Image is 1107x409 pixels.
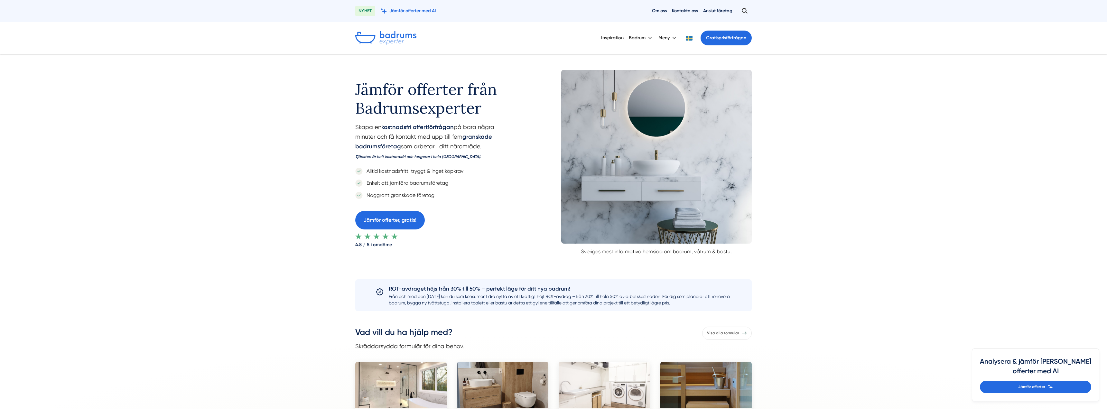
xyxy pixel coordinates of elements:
[629,30,653,46] button: Badrum
[381,124,454,131] strong: kostnadsfri offertförfrågan
[561,244,752,256] p: Sveriges mest informativa hemsida om badrum, våtrum & bastu.
[355,211,425,229] a: Jämför offerter, gratis!
[652,8,667,14] a: Om oss
[355,327,464,341] h3: Vad vill du ha hjälp med?
[389,8,436,14] span: Jämför offerter med AI
[660,362,752,408] img: Bastu
[389,284,731,293] h5: ROT-avdraget höjs från 30% till 50% – perfekt läge för ditt nya badrum!
[703,8,732,14] a: Anslut företag
[380,8,436,14] a: Jämför offerter med AI
[980,357,1091,381] h4: Analysera & jämför [PERSON_NAME] offerter med AI
[363,167,463,175] p: Alltid kostnadsfritt, tryggt & inget köpkrav
[672,8,698,14] a: Kontakta oss
[706,35,719,41] span: Gratis
[980,381,1091,393] a: Jämför offerter
[355,6,375,16] span: NYHET
[701,31,752,45] a: Gratisprisförfrågan
[355,31,416,45] img: Badrumsexperter.se logotyp
[355,122,520,164] p: Skapa en på bara några minuter och få kontakt med upp till fem som arbetar i ditt närområde.
[658,30,677,46] button: Meny
[363,191,434,199] p: Noggrant granskade företag
[707,330,739,336] span: Visa alla formulär
[601,30,624,46] a: Inspiration
[457,362,548,408] img: Toalett
[355,362,447,408] img: Badrum
[355,70,520,122] h1: Jämför offerter från Badrumsexperter
[1018,384,1045,390] span: Jämför offerter
[355,239,520,248] strong: 4.8 / 5 i omdöme
[559,362,650,408] img: Tvättstuga
[738,5,752,17] button: Öppna sök
[702,327,752,340] a: Visa alla formulär
[363,179,448,187] p: Enkelt att jämföra badrumsföretag
[355,341,464,351] p: Skräddarsydda formulär för dina behov.
[389,293,731,306] p: Från och med den [DATE] kan du som konsument dra nytta av ett kraftigt höjt ROT-avdrag – från 30%...
[355,154,481,159] i: Tjänsten är helt kostnadsfri och fungerar i hela [GEOGRAPHIC_DATA].
[561,70,752,244] img: Badrumsexperter omslagsbild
